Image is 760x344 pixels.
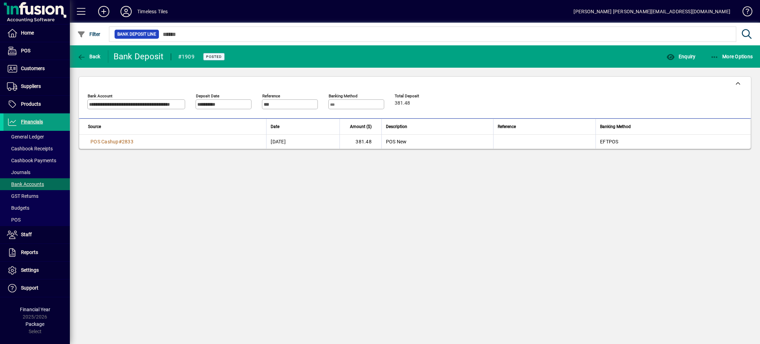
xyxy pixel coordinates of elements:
[3,262,70,279] a: Settings
[7,146,53,151] span: Cashbook Receipts
[498,123,591,130] div: Reference
[3,178,70,190] a: Bank Accounts
[3,96,70,113] a: Products
[3,214,70,226] a: POS
[498,123,516,130] span: Reference
[386,123,489,130] div: Description
[573,6,730,17] div: [PERSON_NAME] [PERSON_NAME][EMAIL_ADDRESS][DOMAIN_NAME]
[262,94,280,98] mat-label: Reference
[7,134,44,140] span: General Ledger
[3,155,70,166] a: Cashbook Payments
[88,138,136,145] a: POS Cashup#2833
[3,60,70,77] a: Customers
[3,202,70,214] a: Budgets
[329,94,358,98] mat-label: Banking Method
[7,193,38,199] span: GST Returns
[7,170,30,175] span: Journals
[666,54,695,59] span: Enquiry
[114,51,164,62] div: Bank Deposit
[21,48,30,53] span: POS
[7,205,29,211] span: Budgets
[3,190,70,202] a: GST Returns
[88,123,262,130] div: Source
[3,244,70,261] a: Reports
[3,78,70,95] a: Suppliers
[115,5,137,18] button: Profile
[196,94,219,98] mat-label: Deposit Date
[21,83,41,89] span: Suppliers
[25,321,44,327] span: Package
[137,6,168,17] div: Timeless Tiles
[600,123,742,130] div: Banking Method
[3,131,70,143] a: General Ledger
[600,139,619,144] span: EFTPOS
[344,123,378,130] div: Amount ($)
[3,143,70,155] a: Cashbook Receipts
[386,139,407,144] span: POS New
[21,119,43,125] span: Financials
[3,226,70,244] a: Staff
[88,123,101,130] span: Source
[737,1,751,24] a: Knowledge Base
[350,123,372,130] span: Amount ($)
[206,54,222,59] span: Posted
[386,123,407,130] span: Description
[21,101,41,107] span: Products
[21,232,32,237] span: Staff
[21,30,34,36] span: Home
[178,51,195,62] div: #1909
[3,279,70,297] a: Support
[600,123,631,130] span: Banking Method
[77,54,101,59] span: Back
[20,307,50,312] span: Financial Year
[3,42,70,60] a: POS
[7,181,44,187] span: Bank Accounts
[122,139,133,144] span: 2833
[21,66,45,71] span: Customers
[7,217,21,223] span: POS
[117,31,156,38] span: Bank Deposit Line
[75,50,102,63] button: Back
[70,50,108,63] app-page-header-button: Back
[77,31,101,37] span: Filter
[90,139,119,144] span: POS Cashup
[21,267,39,273] span: Settings
[88,94,112,98] mat-label: Bank Account
[21,249,38,255] span: Reports
[119,139,122,144] span: #
[271,123,279,130] span: Date
[395,94,437,98] span: Total Deposit
[3,166,70,178] a: Journals
[7,158,56,163] span: Cashbook Payments
[395,100,410,106] span: 381.48
[3,24,70,42] a: Home
[665,50,697,63] button: Enquiry
[21,285,38,291] span: Support
[709,50,755,63] button: More Options
[271,123,335,130] div: Date
[75,28,102,40] button: Filter
[93,5,115,18] button: Add
[339,135,381,149] td: 381.48
[266,135,339,149] td: [DATE]
[710,54,753,59] span: More Options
